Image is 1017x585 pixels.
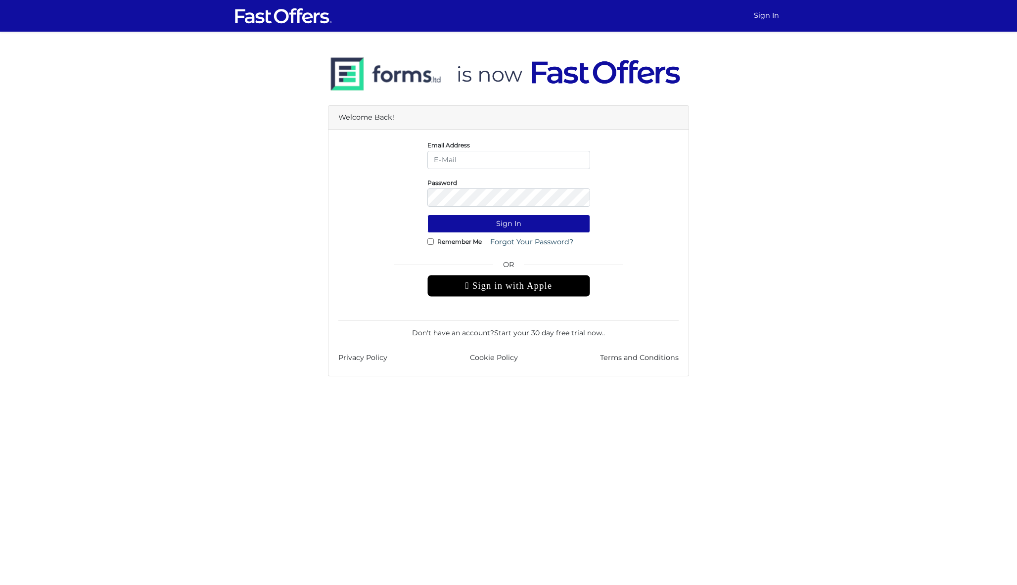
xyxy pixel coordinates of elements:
label: Email Address [427,144,470,146]
span: OR [427,259,590,275]
a: Forgot Your Password? [484,233,580,251]
a: Cookie Policy [470,352,518,363]
a: Terms and Conditions [600,352,679,363]
a: Privacy Policy [338,352,387,363]
input: E-Mail [427,151,590,169]
div: Welcome Back! [328,106,689,130]
button: Sign In [427,215,590,233]
div: Sign in with Apple [427,275,590,297]
a: Sign In [750,6,783,25]
label: Remember Me [437,240,482,243]
label: Password [427,181,457,184]
div: Don't have an account? . [338,320,679,338]
a: Start your 30 day free trial now. [494,328,603,337]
